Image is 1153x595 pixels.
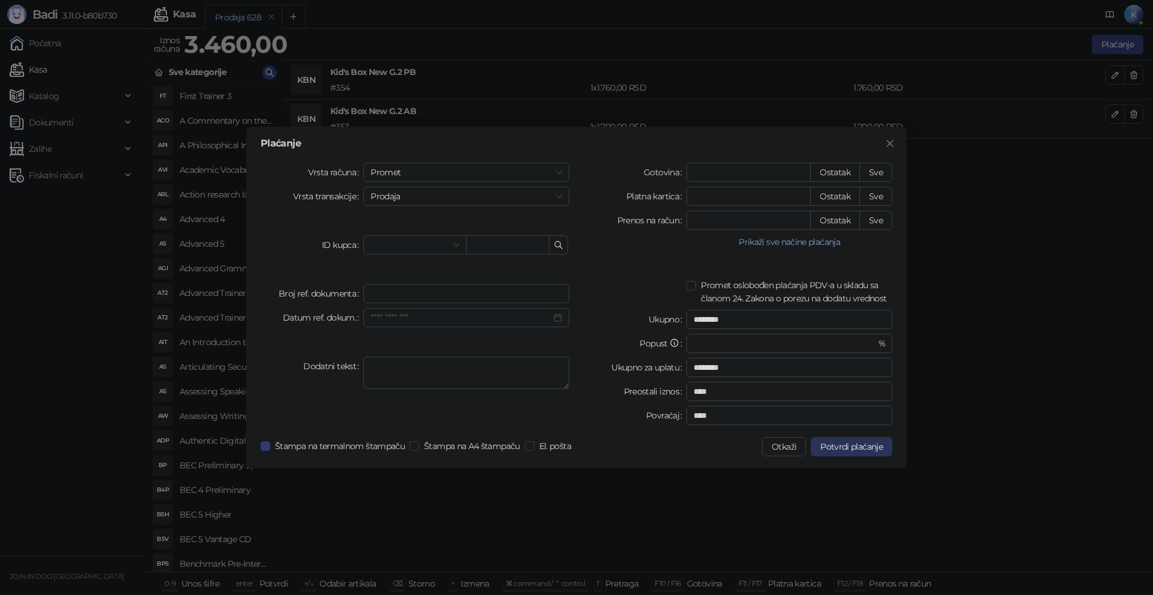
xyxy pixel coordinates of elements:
label: Platna kartica [626,187,686,206]
label: ID kupca [322,235,363,255]
button: Prikaži sve načine plaćanja [686,235,892,249]
button: Close [880,134,900,153]
div: Plaćanje [261,139,892,148]
button: Ostatak [810,163,860,182]
button: Potvrdi plaćanje [811,437,892,456]
label: Datum ref. dokum. [283,308,364,327]
label: Popust [640,334,686,353]
span: Prodaja [371,187,562,205]
button: Sve [859,187,892,206]
button: Ostatak [810,211,860,230]
label: Broj ref. dokumenta [279,284,363,303]
button: Sve [859,163,892,182]
label: Ukupno za uplatu [611,358,686,377]
button: Sve [859,211,892,230]
label: Dodatni tekst [303,357,363,376]
span: Potvrdi plaćanje [820,441,883,452]
label: Prenos na račun [617,211,687,230]
label: Gotovina [644,163,686,182]
span: El. pošta [534,439,576,453]
input: Datum ref. dokum. [371,311,551,324]
input: Broj ref. dokumenta [363,284,569,303]
span: close [885,139,895,148]
span: Promet [371,163,562,181]
span: Promet oslobođen plaćanja PDV-a u skladu sa članom 24. Zakona o porezu na dodatu vrednost [696,279,892,305]
span: Štampa na A4 štampaču [419,439,525,453]
label: Vrsta transakcije [293,187,364,206]
textarea: Dodatni tekst [363,357,569,389]
label: Povraćaj [646,406,686,425]
button: Ostatak [810,187,860,206]
label: Ukupno [649,310,687,329]
span: Štampa na termalnom štampaču [270,439,410,453]
button: Otkaži [762,437,806,456]
span: Zatvori [880,139,900,148]
label: Vrsta računa [308,163,364,182]
label: Preostali iznos [624,382,687,401]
